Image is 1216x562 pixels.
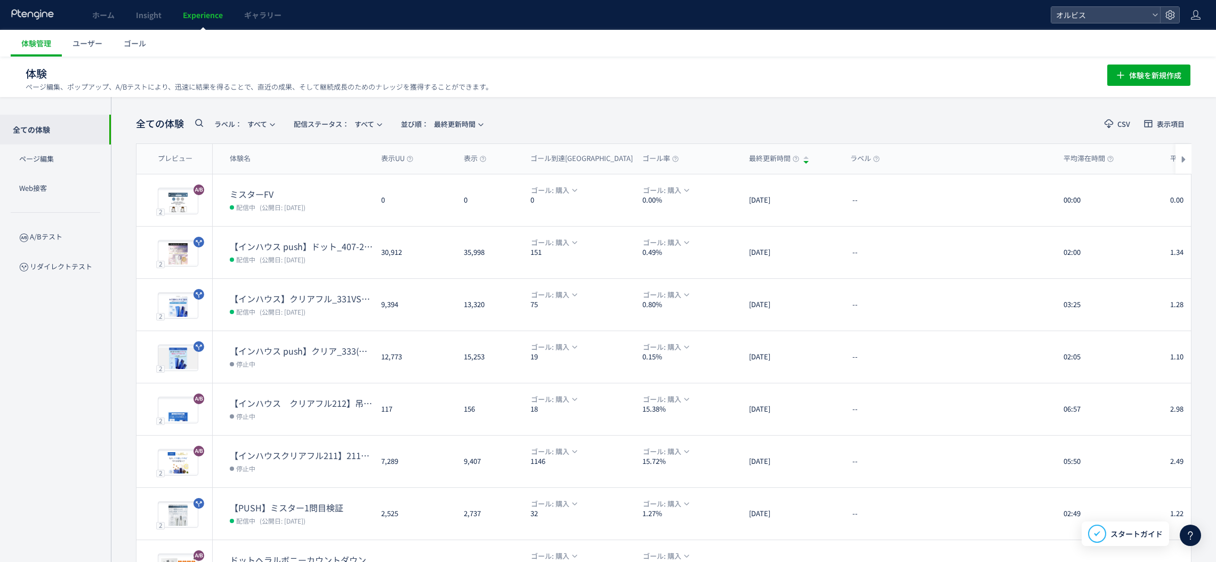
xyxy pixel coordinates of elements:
dt: 【インハウスクリアフル211】211 口コミ＆2ndCVブロックトルツメ検証※10002310除外 [230,449,373,462]
dt: 1.27% [642,509,740,519]
div: 2 [156,208,165,215]
span: ゴール率 [642,154,679,164]
button: ラベル：すべて [207,115,280,132]
span: (公開日: [DATE]) [260,516,305,525]
span: ゴール: 購入 [643,498,681,510]
div: 06:57 [1055,383,1162,435]
p: ページ編集、ポップアップ、A/Bテストにより、迅速に結果を得ることで、直近の成果、そして継続成長のためのナレッジを獲得することができます。 [26,82,493,92]
button: CSV [1098,115,1137,132]
div: 117 [373,383,455,435]
span: スタートガイド [1110,528,1163,540]
div: 0 [455,174,522,226]
span: (公開日: [DATE]) [260,255,305,264]
span: 平均滞在時間 [1064,154,1114,164]
button: ゴール: 購入 [524,237,583,248]
span: 表示 [464,154,486,164]
span: -- [852,456,858,467]
span: ゴール: 購入 [531,498,569,510]
span: ゴール: 購入 [531,394,569,405]
span: 配信中 [236,515,255,526]
div: [DATE] [740,227,842,278]
span: ゴール: 購入 [643,289,681,301]
span: オルビス [1053,7,1148,23]
button: ゴール: 購入 [524,184,583,196]
span: ゴール: 購入 [643,446,681,457]
div: 2,737 [455,488,522,540]
span: ゴール [124,38,146,49]
button: ゴール: 購入 [524,498,583,510]
div: 7,289 [373,436,455,487]
img: f5e5ecb53975d20dc6fb6d1a7726e58c1756198060673.jpeg [158,398,198,423]
span: CSV [1117,121,1130,127]
span: ゴール: 購入 [531,341,569,353]
span: 最終更新時間 [749,154,799,164]
span: ゴール到達[GEOGRAPHIC_DATA] [530,154,641,164]
span: 配信中 [236,202,255,212]
span: 表示項目 [1157,121,1185,127]
img: 8a4a9260fab8fc2746793af18bd267271758531328860.jpeg [158,294,198,318]
img: cc75abd3d48aa8f808243533ff0941a81758793278701.jpeg [158,189,198,214]
span: Insight [136,10,162,20]
div: 13,320 [455,279,522,331]
span: 停止中 [236,358,255,369]
img: 03309b3bad8e034a038781ac9db503531753436901613.jpeg [158,451,198,475]
span: 体験名 [230,154,251,164]
dt: 0.00% [642,195,740,205]
img: 85f8c0ff48a617d71b0a824609924e7b1755657024178.jpeg [158,242,198,266]
dt: 15.72% [642,456,740,467]
div: [DATE] [740,383,842,435]
button: ゴール: 購入 [524,289,583,301]
dt: 【インハウス push】クリア_333(記事アンケ)vs345（記事BU） [230,345,373,357]
div: 2 [156,260,165,268]
div: 02:00 [1055,227,1162,278]
div: 02:49 [1055,488,1162,540]
button: ゴール: 購入 [636,237,695,248]
div: 2 [156,312,165,320]
span: ゴール: 購入 [531,237,569,248]
div: [DATE] [740,331,842,383]
button: ゴール: 購入 [524,341,583,353]
span: (公開日: [DATE]) [260,203,305,212]
button: 並び順：最終更新時間 [394,115,489,132]
div: 9,394 [373,279,455,331]
button: ゴール: 購入 [636,394,695,405]
dt: 32 [530,509,634,519]
dt: 【PUSH】ミスター1問目検証 [230,502,373,514]
div: 156 [455,383,522,435]
div: 05:50 [1055,436,1162,487]
span: 配信ステータス​： [294,119,349,129]
span: 表示UU [381,154,413,164]
dt: 151 [530,247,634,258]
span: ゴール: 購入 [643,237,681,248]
span: -- [852,247,858,258]
div: 00:00 [1055,174,1162,226]
span: 全ての体験 [136,117,184,131]
dt: 18 [530,404,634,414]
span: -- [852,404,858,414]
div: 12,773 [373,331,455,383]
button: ゴール: 購入 [524,446,583,457]
dt: 0.49% [642,247,740,258]
span: -- [852,300,858,310]
div: 35,998 [455,227,522,278]
span: ゴール: 購入 [643,341,681,353]
button: ゴール: 購入 [636,341,695,353]
img: 2a3dc9dc764b10a585d16146e86705bd1750757311685.jpeg [158,346,198,371]
button: ゴール: 購入 [636,289,695,301]
div: 30,912 [373,227,455,278]
h1: 体験 [26,66,1084,82]
span: 最終更新時間 [401,115,476,133]
img: 58fb7706a0154b9f0fb1e50ef0c63eea1758504982275.jpeg [158,503,198,527]
div: 2,525 [373,488,455,540]
span: プレビュー [158,154,192,164]
span: 停止中 [236,463,255,473]
button: ゴール: 購入 [636,498,695,510]
span: 停止中 [236,411,255,421]
span: -- [852,352,858,362]
span: ゴール: 購入 [643,184,681,196]
span: ゴール: 購入 [531,446,569,457]
dt: 0 [530,195,634,205]
div: 2 [156,365,165,372]
dt: 0.80% [642,300,740,310]
button: ゴール: 購入 [524,550,583,562]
